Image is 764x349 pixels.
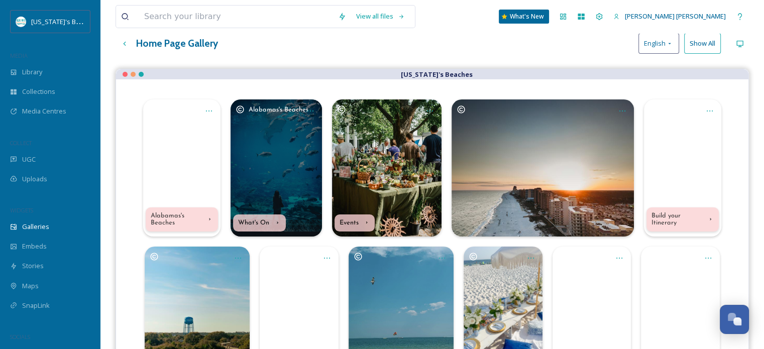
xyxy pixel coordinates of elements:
[401,70,473,79] strong: [US_STATE]'s Beaches
[327,99,447,237] a: Opens media popup. Media description: kyle-nieber-eE-ffApg7oI-unsplash (17).jpg.
[351,7,410,26] a: View all files
[16,17,26,27] img: download.png
[651,212,702,226] div: Build your Itinerary
[151,212,201,226] div: Alabamas's Beaches
[136,36,218,51] h3: Home Page Gallery
[22,67,42,77] span: Library
[720,305,749,334] button: Open Chat
[10,52,28,59] span: MEDIA
[10,139,32,147] span: COLLECT
[22,261,44,271] span: Stories
[644,39,666,48] span: English
[447,99,639,237] a: Opens media popup. Media description: Photoshoot June 2024 / Alabamas's Beaches.
[22,242,47,251] span: Embeds
[22,174,47,184] span: Uploads
[22,87,55,96] span: Collections
[10,333,30,340] span: SOCIALS
[340,219,359,226] div: Events
[31,17,98,26] span: [US_STATE]'s Beaches
[22,155,36,164] span: UGC
[625,12,726,21] span: [PERSON_NAME] [PERSON_NAME]
[499,10,549,24] a: What's New
[138,99,225,237] a: Opens media popup. Media description: 13142889_2160_3840_24fps (1).mp4.
[238,219,269,226] div: What's On
[684,33,721,54] button: Show All
[10,206,33,214] span: WIDGETS
[226,99,327,237] a: Opens media popup. Media description: ian-schneider-0qpPV5nrhwo-unsplash.jpg.
[639,99,726,237] a: Opens media popup. Media description: 6775423-uhd_2160_3840_24fps.mp4.
[22,106,66,116] span: Media Centres
[22,281,39,291] span: Maps
[249,106,308,113] span: Alabamas's Beaches
[608,7,731,26] a: [PERSON_NAME] [PERSON_NAME]
[139,6,333,28] input: Search your library
[22,222,49,231] span: Galleries
[22,301,50,310] span: SnapLink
